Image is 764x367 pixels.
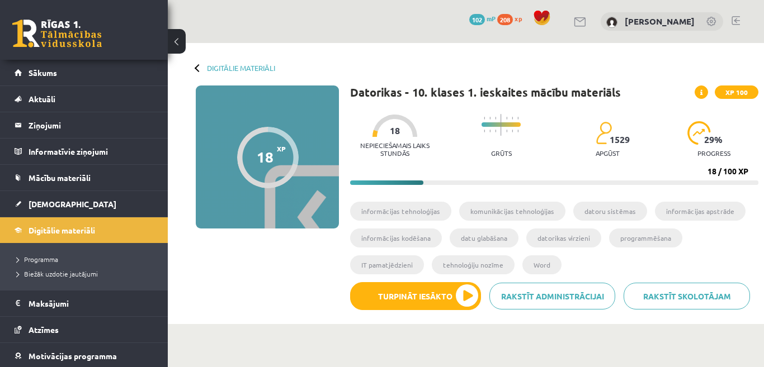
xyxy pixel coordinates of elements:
[515,14,522,23] span: xp
[610,135,630,145] span: 1529
[29,139,154,164] legend: Informatīvie ziņojumi
[15,191,154,217] a: [DEMOGRAPHIC_DATA]
[350,228,442,247] li: informācijas kodēšana
[497,14,513,25] span: 208
[15,139,154,164] a: Informatīvie ziņojumi
[17,255,58,264] span: Programma
[484,130,485,132] img: icon-short-line-57e1e144782c952c97e751825c79c345078a6d821885a25fce030b3d8c18986b.svg
[469,14,485,25] span: 102
[29,112,154,138] legend: Ziņojumi
[489,117,491,120] img: icon-short-line-57e1e144782c952c97e751825c79c345078a6d821885a25fce030b3d8c18986b.svg
[15,290,154,316] a: Maksājumi
[257,149,273,165] div: 18
[12,20,102,47] a: Rīgas 1. Tālmācības vidusskola
[495,130,496,132] img: icon-short-line-57e1e144782c952c97e751825c79c345078a6d821885a25fce030b3d8c18986b.svg
[15,165,154,190] a: Mācību materiāli
[487,14,496,23] span: mP
[29,225,95,235] span: Digitālie materiāli
[489,130,491,132] img: icon-short-line-57e1e144782c952c97e751825c79c345078a6d821885a25fce030b3d8c18986b.svg
[573,202,647,221] li: datoru sistēmas
[655,202,746,221] li: informācijas apstrāde
[29,351,117,361] span: Motivācijas programma
[687,121,711,145] img: icon-progress-161ccf0a02000e728c5f80fcf4c31c7af3da0e1684b2b1d7c360e028c24a22f1.svg
[491,149,512,157] p: Grūts
[15,60,154,85] a: Sākums
[715,85,758,99] span: XP 100
[469,14,496,23] a: 102 mP
[350,202,451,221] li: informācijas tehnoloģijas
[506,117,507,120] img: icon-short-line-57e1e144782c952c97e751825c79c345078a6d821885a25fce030b3d8c18986b.svg
[495,117,496,120] img: icon-short-line-57e1e144782c952c97e751825c79c345078a6d821885a25fce030b3d8c18986b.svg
[606,17,617,28] img: Anastasija Jukoviča
[350,141,440,157] p: Nepieciešamais laiks stundās
[15,317,154,342] a: Atzīmes
[17,254,157,264] a: Programma
[596,149,620,157] p: apgūst
[17,269,98,278] span: Biežāk uzdotie jautājumi
[704,135,723,145] span: 29 %
[17,269,157,279] a: Biežāk uzdotie jautājumi
[29,290,154,316] legend: Maksājumi
[29,94,55,104] span: Aktuāli
[506,130,507,132] img: icon-short-line-57e1e144782c952c97e751825c79c345078a6d821885a25fce030b3d8c18986b.svg
[596,121,612,145] img: students-c634bb4e5e11cddfef0936a35e636f08e4e9abd3cc4e673bd6f9a4125e45ecb1.svg
[15,217,154,243] a: Digitālie materiāli
[15,86,154,112] a: Aktuāli
[350,282,481,310] button: Turpināt iesākto
[432,255,515,274] li: tehnoloģiju nozīme
[625,16,695,27] a: [PERSON_NAME]
[29,173,91,183] span: Mācību materiāli
[697,149,730,157] p: progress
[501,114,502,136] img: icon-long-line-d9ea69661e0d244f92f715978eff75569469978d946b2353a9bb055b3ed8787d.svg
[390,126,400,136] span: 18
[517,130,518,132] img: icon-short-line-57e1e144782c952c97e751825c79c345078a6d821885a25fce030b3d8c18986b.svg
[517,117,518,120] img: icon-short-line-57e1e144782c952c97e751825c79c345078a6d821885a25fce030b3d8c18986b.svg
[29,325,59,335] span: Atzīmes
[484,117,485,120] img: icon-short-line-57e1e144782c952c97e751825c79c345078a6d821885a25fce030b3d8c18986b.svg
[350,85,621,99] h1: Datorikas - 10. klases 1. ieskaites mācību materiāls
[526,228,601,247] li: datorikas virzieni
[512,117,513,120] img: icon-short-line-57e1e144782c952c97e751825c79c345078a6d821885a25fce030b3d8c18986b.svg
[624,283,750,309] a: Rakstīt skolotājam
[15,112,154,138] a: Ziņojumi
[512,130,513,132] img: icon-short-line-57e1e144782c952c97e751825c79c345078a6d821885a25fce030b3d8c18986b.svg
[350,255,424,274] li: IT pamatjēdzieni
[277,145,286,152] span: XP
[29,199,116,209] span: [DEMOGRAPHIC_DATA]
[489,283,616,309] a: Rakstīt administrācijai
[207,64,275,72] a: Digitālie materiāli
[450,228,518,247] li: datu glabāšana
[459,202,565,221] li: komunikācijas tehnoloģijas
[522,255,562,274] li: Word
[29,68,57,78] span: Sākums
[497,14,527,23] a: 208 xp
[609,228,682,247] li: programmēšana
